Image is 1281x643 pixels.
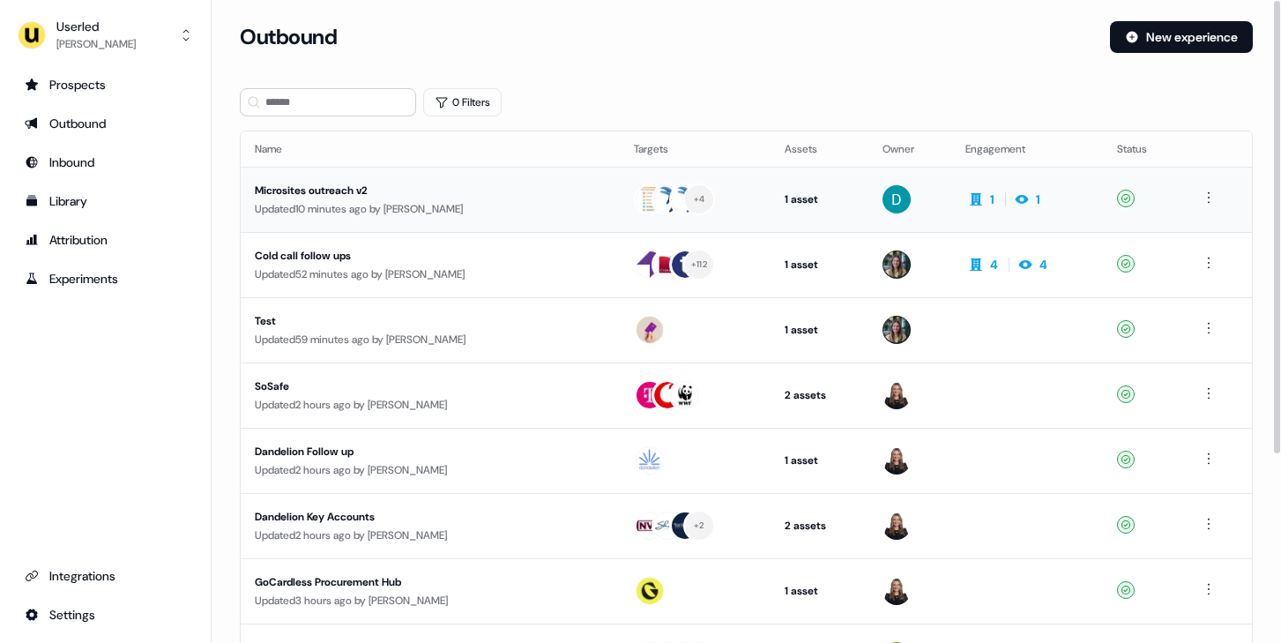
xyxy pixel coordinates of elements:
[785,386,854,404] div: 2 assets
[785,582,854,600] div: 1 asset
[951,131,1104,167] th: Engagement
[14,14,197,56] button: Userled[PERSON_NAME]
[14,226,197,254] a: Go to attribution
[255,508,575,526] div: Dandelion Key Accounts
[883,316,911,344] img: Charlotte
[25,270,186,288] div: Experiments
[255,312,575,330] div: Test
[255,461,606,479] div: Updated 2 hours ago by [PERSON_NAME]
[691,257,707,273] div: + 112
[255,396,606,414] div: Updated 2 hours ago by [PERSON_NAME]
[255,378,575,395] div: SoSafe
[56,18,136,35] div: Userled
[1103,131,1183,167] th: Status
[255,247,575,265] div: Cold call follow ups
[255,331,606,348] div: Updated 59 minutes ago by [PERSON_NAME]
[620,131,771,167] th: Targets
[785,256,854,273] div: 1 asset
[883,250,911,279] img: Charlotte
[255,200,606,218] div: Updated 10 minutes ago by [PERSON_NAME]
[883,512,911,540] img: Geneviève
[1036,191,1040,208] div: 1
[694,191,705,207] div: + 4
[255,443,575,460] div: Dandelion Follow up
[14,109,197,138] a: Go to outbound experience
[25,567,186,585] div: Integrations
[255,182,575,199] div: Microsites outreach v2
[241,131,620,167] th: Name
[14,187,197,215] a: Go to templates
[255,592,606,609] div: Updated 3 hours ago by [PERSON_NAME]
[14,601,197,629] a: Go to integrations
[14,148,197,176] a: Go to Inbound
[883,446,911,475] img: Geneviève
[883,577,911,605] img: Geneviève
[868,131,951,167] th: Owner
[25,115,186,132] div: Outbound
[255,573,575,591] div: GoCardless Procurement Hub
[785,517,854,535] div: 2 assets
[1039,256,1047,273] div: 4
[25,76,186,93] div: Prospects
[255,527,606,544] div: Updated 2 hours ago by [PERSON_NAME]
[25,231,186,249] div: Attribution
[14,71,197,99] a: Go to prospects
[25,153,186,171] div: Inbound
[785,321,854,339] div: 1 asset
[990,191,994,208] div: 1
[694,518,704,534] div: + 2
[883,381,911,409] img: Geneviève
[14,562,197,590] a: Go to integrations
[990,256,998,273] div: 4
[771,131,868,167] th: Assets
[56,35,136,53] div: [PERSON_NAME]
[25,192,186,210] div: Library
[785,191,854,208] div: 1 asset
[240,24,337,50] h3: Outbound
[883,185,911,213] img: David
[255,265,606,283] div: Updated 52 minutes ago by [PERSON_NAME]
[1110,21,1253,53] button: New experience
[423,88,502,116] button: 0 Filters
[14,265,197,293] a: Go to experiments
[785,452,854,469] div: 1 asset
[25,606,186,624] div: Settings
